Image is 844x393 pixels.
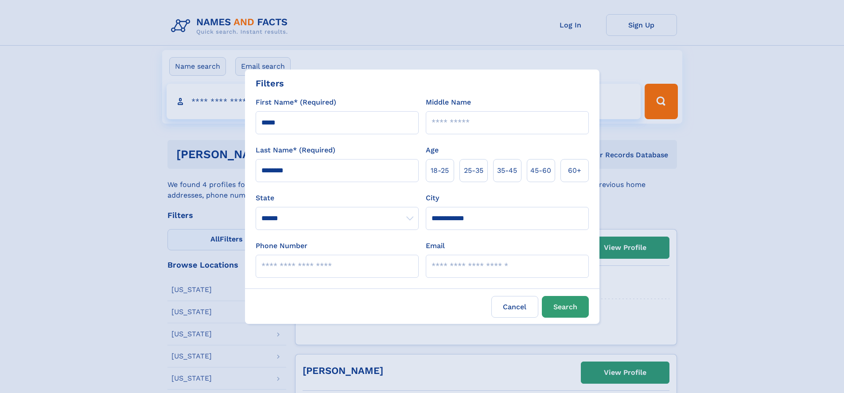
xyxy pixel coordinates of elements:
[568,165,581,176] span: 60+
[426,241,445,251] label: Email
[256,193,419,203] label: State
[426,97,471,108] label: Middle Name
[256,145,335,156] label: Last Name* (Required)
[426,145,439,156] label: Age
[256,97,336,108] label: First Name* (Required)
[497,165,517,176] span: 35‑45
[491,296,538,318] label: Cancel
[431,165,449,176] span: 18‑25
[530,165,551,176] span: 45‑60
[464,165,483,176] span: 25‑35
[256,241,307,251] label: Phone Number
[542,296,589,318] button: Search
[426,193,439,203] label: City
[256,77,284,90] div: Filters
